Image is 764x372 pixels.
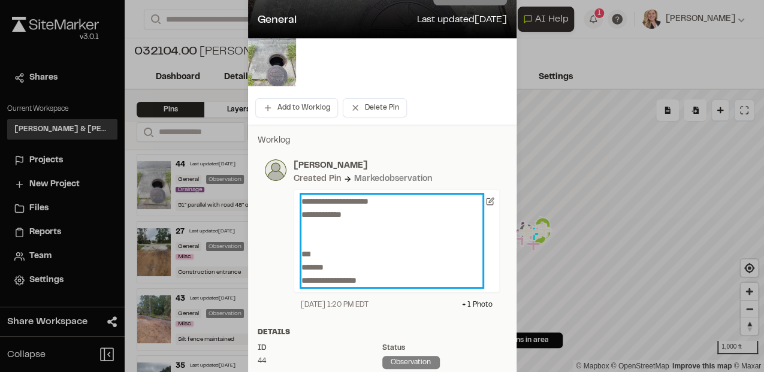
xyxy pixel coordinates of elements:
[258,343,382,353] div: ID
[382,343,507,353] div: Status
[258,356,382,367] div: 44
[462,300,493,310] div: + 1 Photo
[258,327,507,338] div: Details
[294,159,500,173] p: [PERSON_NAME]
[301,300,369,310] div: [DATE] 1:20 PM EDT
[255,98,338,117] button: Add to Worklog
[343,98,407,117] button: Delete Pin
[382,356,440,369] div: observation
[294,173,341,186] div: Created Pin
[258,134,507,147] p: Worklog
[265,159,286,181] img: photo
[354,173,432,186] div: Marked observation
